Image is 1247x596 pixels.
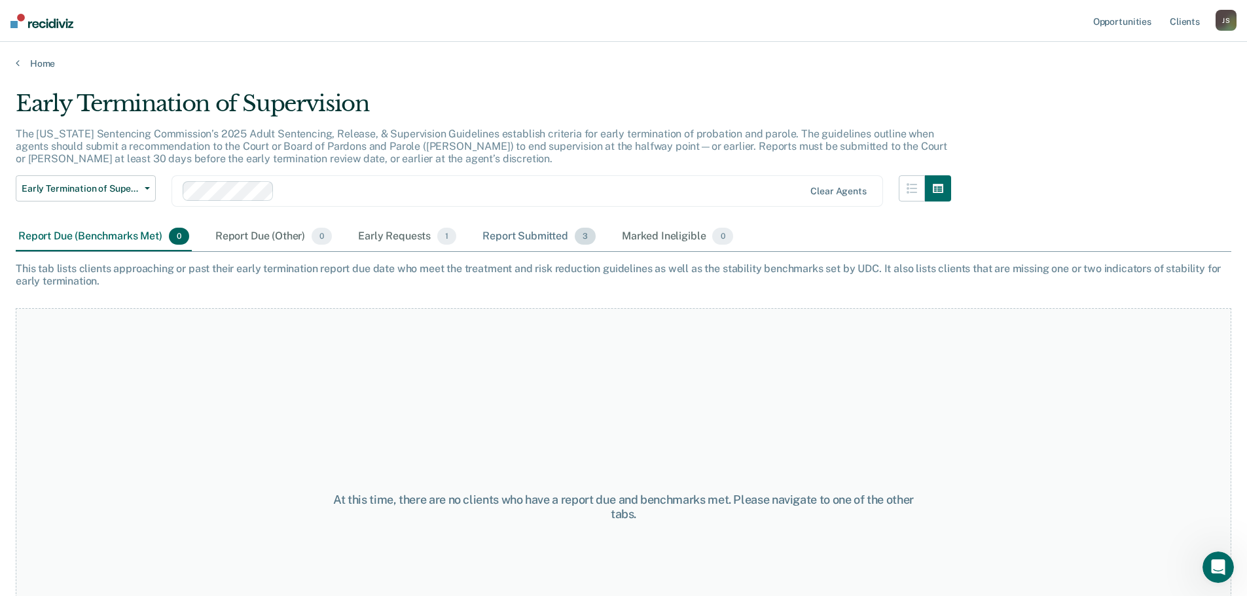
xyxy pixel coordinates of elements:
[16,90,951,128] div: Early Termination of Supervision
[575,228,596,245] span: 3
[320,493,928,521] div: At this time, there are no clients who have a report due and benchmarks met. Please navigate to o...
[16,262,1231,287] div: This tab lists clients approaching or past their early termination report due date who meet the t...
[437,228,456,245] span: 1
[16,175,156,202] button: Early Termination of Supervision
[810,186,866,197] div: Clear agents
[169,228,189,245] span: 0
[312,228,332,245] span: 0
[10,14,73,28] img: Recidiviz
[1202,552,1234,583] iframe: Intercom live chat
[1216,10,1237,31] div: J S
[22,183,139,194] span: Early Termination of Supervision
[480,222,598,251] div: Report Submitted3
[712,228,732,245] span: 0
[16,128,947,165] p: The [US_STATE] Sentencing Commission’s 2025 Adult Sentencing, Release, & Supervision Guidelines e...
[355,222,459,251] div: Early Requests1
[16,58,1231,69] a: Home
[213,222,334,251] div: Report Due (Other)0
[16,222,192,251] div: Report Due (Benchmarks Met)0
[619,222,736,251] div: Marked Ineligible0
[1216,10,1237,31] button: JS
